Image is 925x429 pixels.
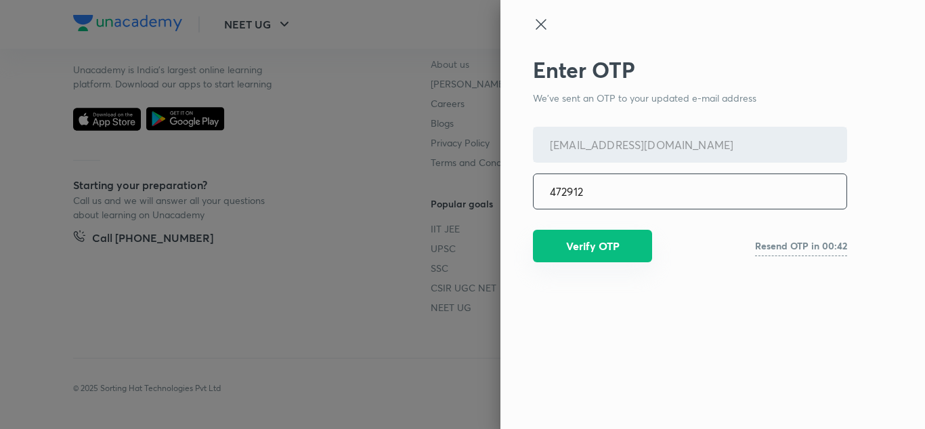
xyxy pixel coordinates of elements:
h2: Enter OTP [533,57,847,83]
p: We've sent an OTP to your updated e-mail address [533,91,847,105]
h6: Resend OTP in 00:42 [755,239,847,253]
input: OTP [534,174,846,209]
button: Verify OTP [533,230,652,262]
input: Email [534,127,846,162]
